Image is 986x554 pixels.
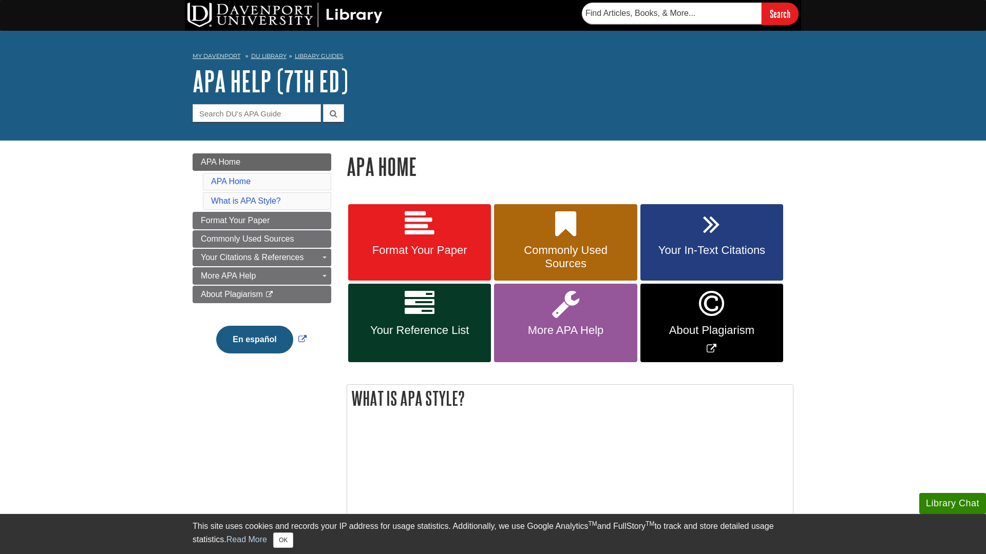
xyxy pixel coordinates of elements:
[265,291,274,298] i: This link opens in a new window
[193,65,348,97] a: APA Help (7th Ed)
[502,324,629,337] span: More APA Help
[648,324,775,337] span: About Plagiarism
[582,3,762,24] input: Find Articles, Books, & More...
[193,520,793,548] div: This site uses cookies and records your IP address for usage statistics. Additionally, we use Goo...
[201,290,263,299] span: About Plagiarism
[193,249,331,266] a: Your Citations & References
[494,284,637,362] a: More APA Help
[348,204,491,281] a: Format Your Paper
[356,244,483,257] span: Format Your Paper
[348,284,491,362] a: Your Reference List
[762,3,799,25] input: Search
[588,520,597,527] sup: TM
[347,153,793,180] h1: APA Home
[502,244,629,270] span: Commonly Used Sources
[193,52,240,61] a: My Davenport
[193,153,331,171] a: APA Home
[193,286,331,303] a: About Plagiarism
[216,326,293,353] button: En español
[919,493,986,514] button: Library Chat
[187,3,383,27] img: DU Library
[582,3,799,25] form: Searches DU Library's articles, books, and more
[201,271,256,280] span: More APA Help
[251,52,287,60] a: DU Library
[356,324,483,337] span: Your Reference List
[648,244,775,257] span: Your In-Text Citations
[201,234,294,243] span: Commonly Used Sources
[494,204,637,281] a: Commonly Used Sources
[193,212,331,229] a: Format Your Paper
[211,196,281,205] a: What is APA Style?
[193,104,321,122] input: Search DU's APA Guide
[295,52,344,60] a: Library Guides
[226,535,267,544] a: Read More
[193,267,331,285] a: More APA Help
[211,177,251,186] a: APA Home
[201,157,240,166] span: APA Home
[646,520,654,527] sup: TM
[201,216,270,225] span: Format Your Paper
[214,335,309,344] a: Link opens in new window
[193,230,331,248] a: Commonly Used Sources
[193,49,793,66] nav: breadcrumb
[640,284,783,362] a: Link opens in new window
[640,204,783,281] a: Your In-Text Citations
[201,253,304,262] span: Your Citations & References
[273,532,293,548] button: Close
[193,153,331,371] div: Guide Page Menu
[347,385,793,412] h2: What is APA Style?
